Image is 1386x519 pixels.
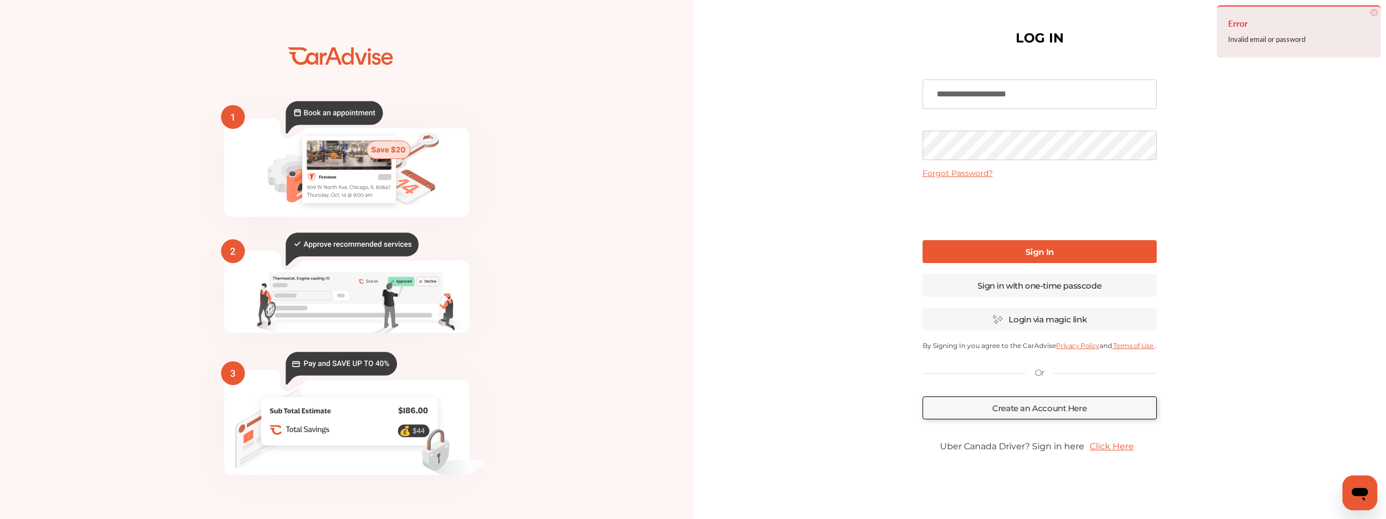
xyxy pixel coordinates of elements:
[923,308,1157,331] a: Login via magic link
[1016,33,1064,44] h1: LOG IN
[1035,367,1045,379] p: Or
[1342,475,1377,510] iframe: Button to launch messaging window
[992,314,1003,325] img: magic_icon.32c66aac.svg
[1370,9,1378,16] span: ×
[923,396,1157,419] a: Create an Account Here
[923,240,1157,263] a: Sign In
[940,441,1084,451] span: Uber Canada Driver? Sign in here
[957,187,1122,229] iframe: reCAPTCHA
[923,274,1157,297] a: Sign in with one-time passcode
[399,425,411,437] text: 💰
[1112,341,1155,350] a: Terms of Use
[923,168,993,178] a: Forgot Password?
[1228,15,1370,32] h4: Error
[923,341,1157,350] p: By Signing In you agree to the CarAdvise and .
[1084,436,1139,457] a: Click Here
[1025,247,1054,257] b: Sign In
[1228,32,1370,46] div: Invalid email or password
[1056,341,1099,350] a: Privacy Policy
